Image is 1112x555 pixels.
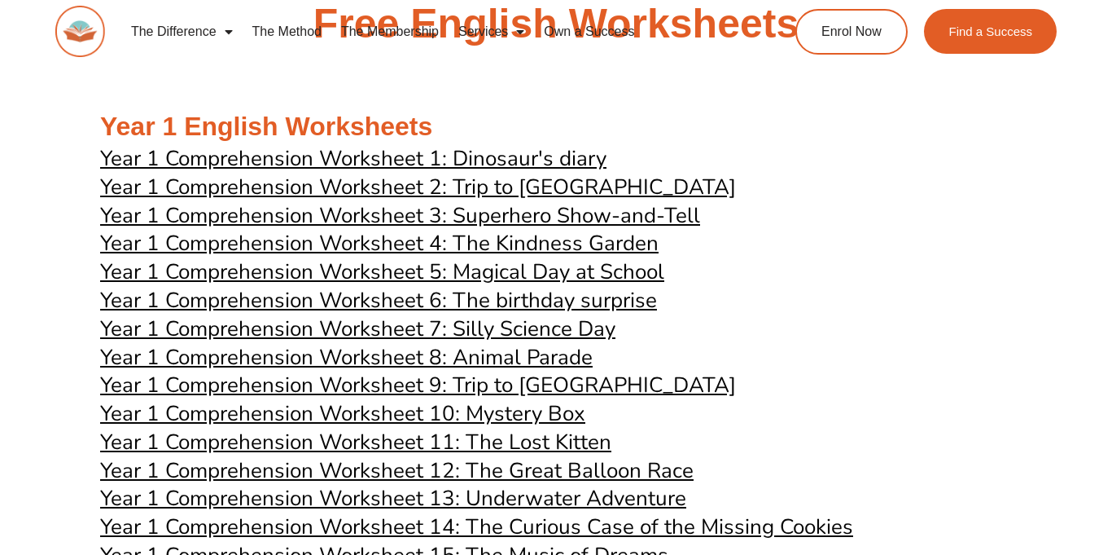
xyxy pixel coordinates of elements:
span: Year 1 Comprehension Worksheet 14: The Curious Case of the Missing Cookies [100,513,853,541]
a: Own a Success [534,13,644,51]
span: Enrol Now [821,25,882,38]
nav: Menu [121,13,738,51]
a: Year 1 Comprehension Worksheet 2: Trip to [GEOGRAPHIC_DATA] [100,174,736,199]
a: Year 1 Comprehension Worksheet 8: Animal Parade [100,345,593,369]
span: Year 1 Comprehension Worksheet 12: The Great Balloon Race [100,456,694,485]
a: The Membership [331,13,449,51]
a: Year 1 Comprehension Worksheet 1: Dinosaur's diary [100,146,606,170]
span: Year 1 Comprehension Worksheet 5: Magical Day at School [100,258,664,286]
a: Year 1 Comprehension Worksheet 14: The Curious Case of the Missing Cookies [100,514,853,539]
span: Year 1 Comprehension Worksheet 9: Trip to [GEOGRAPHIC_DATA] [100,371,736,399]
a: Year 1 Comprehension Worksheet 5: Magical Day at School [100,259,664,284]
a: Year 1 Comprehension Worksheet 3: Superhero Show-and-Tell [100,203,700,227]
a: Year 1 Comprehension Worksheet 12: The Great Balloon Race [100,458,694,482]
span: Year 1 Comprehension Worksheet 2: Trip to [GEOGRAPHIC_DATA] [100,173,736,201]
span: Year 1 Comprehension Worksheet 3: Superhero Show-and-Tell [100,201,700,230]
a: Year 1 Comprehension Worksheet 11: The Lost Kitten [100,429,611,454]
span: Year 1 Comprehension Worksheet 8: Animal Parade [100,343,593,372]
a: Year 1 Comprehension Worksheet 6: The birthday surprise [100,288,657,312]
span: Year 1 Comprehension Worksheet 10: Mystery Box [100,399,585,428]
span: Year 1 Comprehension Worksheet 11: The Lost Kitten [100,428,611,456]
a: Year 1 Comprehension Worksheet 10: Mystery Box [100,401,585,425]
a: The Difference [121,13,243,51]
h2: Year 1 English Worksheets [100,110,1012,144]
span: Find a Success [948,25,1032,37]
span: Year 1 Comprehension Worksheet 13: Underwater Adventure [100,484,686,513]
span: Year 1 Comprehension Worksheet 1: Dinosaur's diary [100,144,606,173]
a: Year 1 Comprehension Worksheet 13: Underwater Adventure [100,486,686,510]
span: Year 1 Comprehension Worksheet 7: Silly Science Day [100,315,615,343]
a: Services [449,13,534,51]
a: Year 1 Comprehension Worksheet 9: Trip to [GEOGRAPHIC_DATA] [100,372,736,397]
a: Year 1 Comprehension Worksheet 7: Silly Science Day [100,316,615,341]
a: Enrol Now [795,9,908,55]
span: Year 1 Comprehension Worksheet 4: The Kindness Garden [100,229,659,258]
a: Year 1 Comprehension Worksheet 4: The Kindness Garden [100,231,659,255]
span: Year 1 Comprehension Worksheet 6: The birthday surprise [100,286,657,315]
a: Find a Success [924,9,1057,54]
a: The Method [243,13,331,51]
